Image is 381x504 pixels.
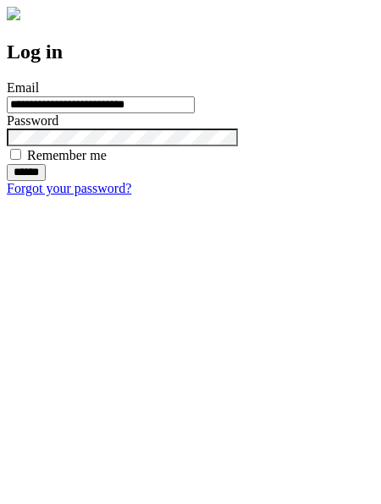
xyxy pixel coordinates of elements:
label: Password [7,113,58,128]
h2: Log in [7,41,374,63]
a: Forgot your password? [7,181,131,195]
img: logo-4e3dc11c47720685a147b03b5a06dd966a58ff35d612b21f08c02c0306f2b779.png [7,7,20,20]
label: Email [7,80,39,95]
label: Remember me [27,148,107,162]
